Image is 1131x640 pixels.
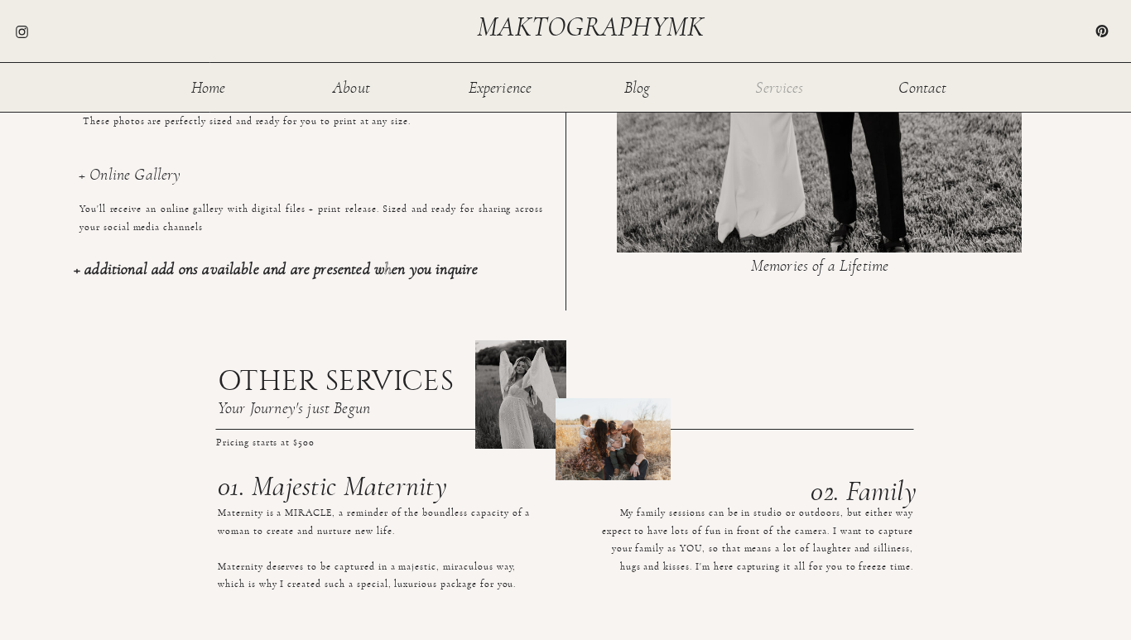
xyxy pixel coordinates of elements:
[477,13,710,41] a: maktographymk
[610,79,664,94] a: Blog
[181,79,235,94] a: Home
[218,400,552,422] h3: Your Journey's just Begun
[615,478,917,500] h3: 02. Family
[753,79,806,94] a: Services
[79,35,543,87] p: From morning to night - starting at 7 hours, tailored to your schedule.
[467,79,533,94] a: Experience
[325,79,378,94] a: About
[218,367,532,391] h1: OTHER SERVICES
[79,200,543,257] p: You'll receive an online gallery with digital files + print release. Sized and ready for sharing ...
[79,166,542,204] h3: + Online Gallery
[79,83,408,117] h3: + High-Resolution Images
[83,113,546,165] p: These photos are perfectly sized and ready for you to print at any size.
[896,79,950,94] a: Contact
[79,7,543,41] h3: + Full Days Coverage
[74,261,478,277] b: + additional add ons available and are presented when you inquire
[216,434,349,448] p: Pricing starts at $500
[218,473,553,495] h3: 01. Majestic Maternity
[627,257,1013,280] h3: Memories of a Lifetime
